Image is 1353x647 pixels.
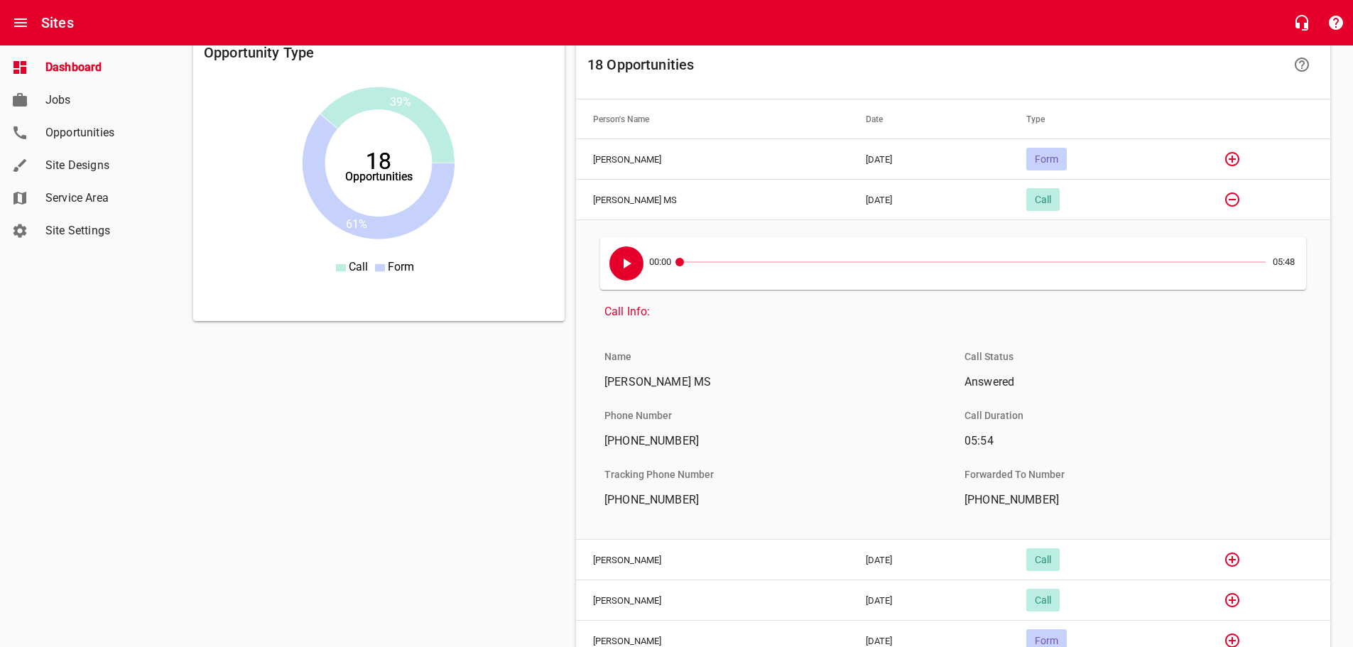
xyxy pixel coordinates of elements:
span: Answered [965,374,1290,391]
th: Type [1009,99,1197,139]
li: Tracking Phone Number [593,457,725,491]
span: Call [1026,194,1060,205]
th: Date [849,99,1010,139]
h6: 18 Opportunities [587,53,1282,76]
div: Call [1026,548,1060,571]
button: Open drawer [4,6,38,40]
span: [PERSON_NAME] MS [604,374,930,391]
span: Site Settings [45,222,153,239]
span: Call [1026,554,1060,565]
text: 18 [366,148,391,175]
span: Form [1026,635,1067,646]
td: [PERSON_NAME] [576,139,849,180]
span: Site Designs [45,157,153,174]
span: Dashboard [45,59,153,76]
button: Live Chat [1285,6,1319,40]
li: Phone Number [593,398,683,433]
span: Jobs [45,92,153,109]
span: Opportunities [45,124,153,141]
td: [PERSON_NAME] [576,540,849,580]
td: [PERSON_NAME] [576,580,849,621]
li: Call Duration [953,398,1035,433]
td: [DATE] [849,540,1010,580]
div: Call [1026,188,1060,211]
h6: Opportunity Type [204,41,554,64]
span: 05:54 [965,433,1290,450]
span: 00:00 [649,241,679,286]
span: Form [388,260,414,273]
text: 39% [391,95,412,109]
th: Person's Name [576,99,849,139]
td: [DATE] [849,139,1010,180]
span: [PHONE_NUMBER] [604,433,930,450]
td: [PERSON_NAME] MS [576,180,849,220]
td: [DATE] [849,580,1010,621]
span: Call [349,260,368,273]
li: Name [593,339,643,374]
span: [PHONE_NUMBER] [965,491,1290,509]
span: [PHONE_NUMBER] [604,491,930,509]
text: 61% [346,217,367,231]
li: Forwarded To Number [953,457,1076,491]
h6: Sites [41,11,74,34]
span: Form [1026,153,1067,165]
button: Support Portal [1319,6,1353,40]
a: Learn more about your Opportunities [1285,48,1319,82]
span: Call [1026,594,1060,606]
td: [DATE] [849,180,1010,220]
div: Form [1026,148,1067,170]
div: Call [1026,589,1060,611]
span: Service Area [45,190,153,207]
li: Call Status [953,339,1025,374]
text: Opportunities [345,170,413,183]
span: 05:48 [1273,241,1303,283]
span: Call Info: [604,303,1290,320]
